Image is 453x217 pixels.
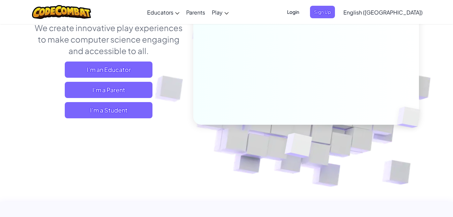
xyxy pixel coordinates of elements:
span: Educators [147,9,173,16]
a: Educators [144,3,183,21]
button: Sign Up [310,6,335,18]
a: Play [208,3,232,21]
button: Login [283,6,303,18]
a: Parents [183,3,208,21]
span: English ([GEOGRAPHIC_DATA]) [343,9,423,16]
span: Play [212,9,223,16]
a: English ([GEOGRAPHIC_DATA]) [340,3,426,21]
a: I'm a Parent [65,82,152,98]
p: We create innovative play experiences to make computer science engaging and accessible to all. [34,22,183,56]
img: Overlap cubes [268,119,328,175]
img: CodeCombat logo [32,5,91,19]
a: I'm an Educator [65,62,152,78]
button: I'm a Student [65,102,152,118]
img: Overlap cubes [386,93,436,142]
